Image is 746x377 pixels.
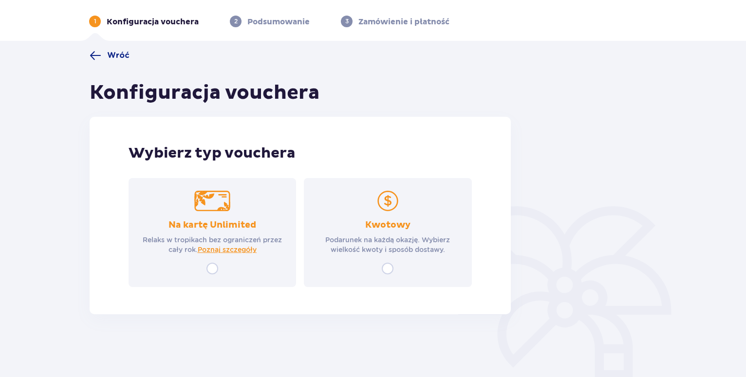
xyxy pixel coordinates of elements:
[234,17,238,26] p: 2
[90,50,130,61] a: Wróć
[168,219,256,231] p: Na kartę Unlimited
[137,235,287,254] p: Relaks w tropikach bez ograniczeń przez cały rok.
[107,17,199,27] p: Konfiguracja vouchera
[313,235,463,254] p: Podarunek na każdą okazję. Wybierz wielkość kwoty i sposób dostawy.
[90,81,319,105] h1: Konfiguracja vouchera
[107,50,130,61] span: Wróć
[358,17,449,27] p: Zamówienie i płatność
[345,17,349,26] p: 3
[94,17,96,26] p: 1
[247,17,310,27] p: Podsumowanie
[365,219,410,231] p: Kwotowy
[198,245,257,254] a: Poznaj szczegóły
[129,144,472,162] p: Wybierz typ vouchera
